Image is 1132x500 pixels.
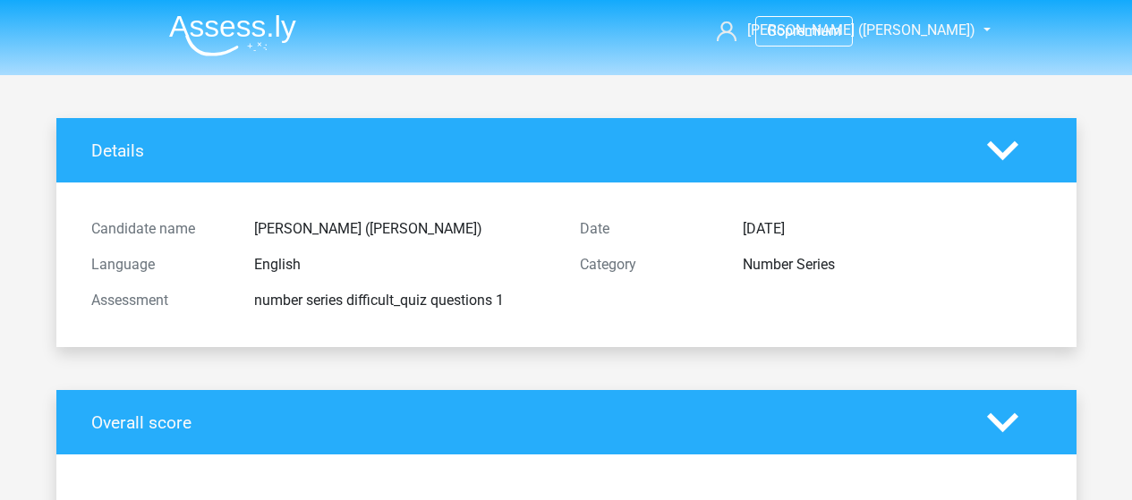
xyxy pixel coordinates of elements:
[78,218,241,240] div: Candidate name
[241,290,566,311] div: number series difficult_quiz questions 1
[767,22,785,39] span: Go
[747,21,975,38] span: [PERSON_NAME] ([PERSON_NAME])
[169,14,296,56] img: Assessly
[241,218,566,240] div: [PERSON_NAME] ([PERSON_NAME])
[756,19,852,43] a: Gopremium
[78,290,241,311] div: Assessment
[785,22,841,39] span: premium
[710,20,977,41] a: [PERSON_NAME] ([PERSON_NAME])
[241,254,566,275] div: English
[91,140,960,161] h4: Details
[729,254,1055,275] div: Number Series
[566,218,729,240] div: Date
[566,254,729,275] div: Category
[91,412,960,433] h4: Overall score
[729,218,1055,240] div: [DATE]
[78,254,241,275] div: Language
